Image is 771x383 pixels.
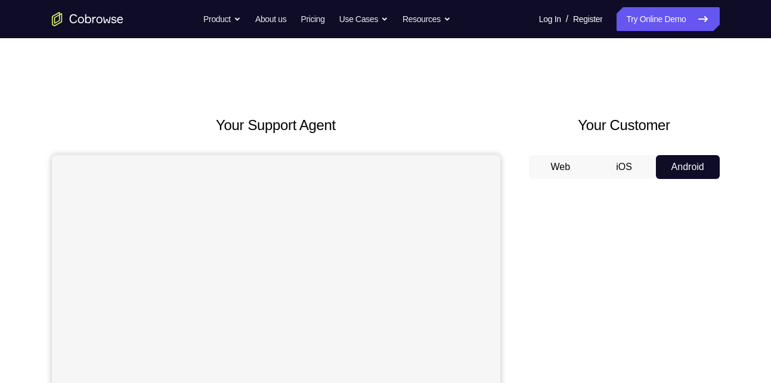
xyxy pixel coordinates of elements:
[301,7,324,31] a: Pricing
[539,7,561,31] a: Log In
[203,7,241,31] button: Product
[52,115,500,136] h2: Your Support Agent
[617,7,719,31] a: Try Online Demo
[52,12,123,26] a: Go to the home page
[529,155,593,179] button: Web
[573,7,602,31] a: Register
[402,7,451,31] button: Resources
[566,12,568,26] span: /
[529,115,720,136] h2: Your Customer
[592,155,656,179] button: iOS
[339,7,388,31] button: Use Cases
[656,155,720,179] button: Android
[255,7,286,31] a: About us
